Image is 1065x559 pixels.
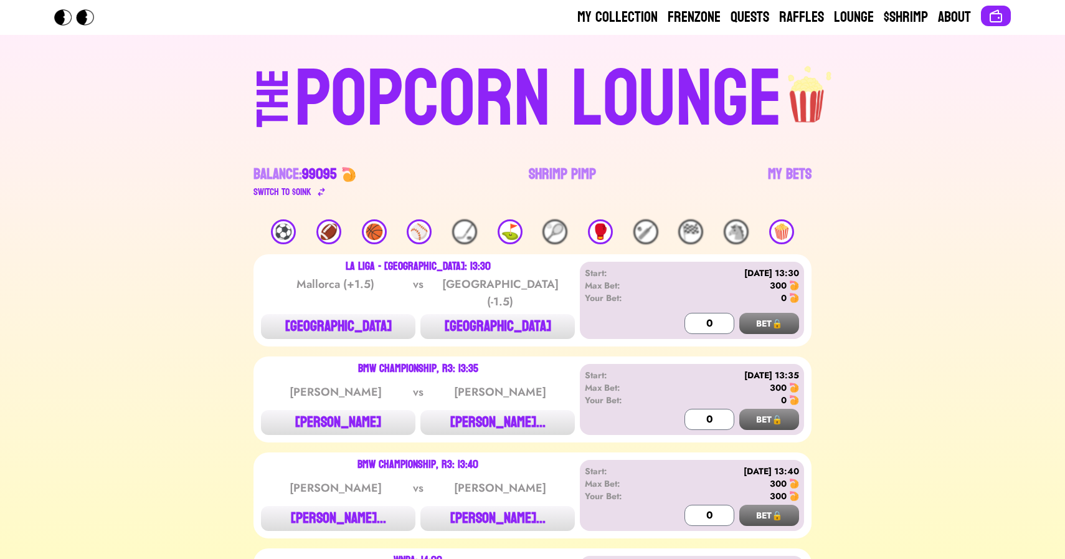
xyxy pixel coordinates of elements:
[789,383,799,393] img: 🍤
[420,506,575,531] button: [PERSON_NAME]...
[585,381,656,394] div: Max Bet:
[834,7,874,27] a: Lounge
[938,7,971,27] a: About
[585,292,656,304] div: Your Bet:
[410,479,426,497] div: vs
[253,165,336,184] div: Balance:
[261,314,415,339] button: [GEOGRAPHIC_DATA]
[498,219,523,244] div: ⛳️
[362,219,387,244] div: 🏀
[770,490,787,502] div: 300
[410,383,426,401] div: vs
[407,219,432,244] div: ⚾️
[884,7,928,27] a: $Shrimp
[585,279,656,292] div: Max Bet:
[253,184,311,199] div: Switch to $ OINK
[585,394,656,406] div: Your Bet:
[271,219,296,244] div: ⚽️
[782,55,833,125] img: popcorn
[273,275,399,310] div: Mallorca (+1.5)
[585,477,656,490] div: Max Bet:
[781,394,787,406] div: 0
[633,219,658,244] div: 🏏
[656,267,799,279] div: [DATE] 13:30
[781,292,787,304] div: 0
[770,477,787,490] div: 300
[149,55,916,140] a: THEPOPCORN LOUNGEpopcorn
[420,314,575,339] button: [GEOGRAPHIC_DATA]
[656,465,799,477] div: [DATE] 13:40
[678,219,703,244] div: 🏁
[588,219,613,244] div: 🥊
[656,369,799,381] div: [DATE] 13:35
[739,409,799,430] button: BET🔒
[988,9,1003,24] img: Connect wallet
[341,167,356,182] img: 🍤
[731,7,769,27] a: Quests
[789,293,799,303] img: 🍤
[357,460,478,470] div: BMW Championship, R3: 13:40
[316,219,341,244] div: 🏈
[452,219,477,244] div: 🏒
[789,491,799,501] img: 🍤
[585,490,656,502] div: Your Bet:
[437,383,563,401] div: [PERSON_NAME]
[739,505,799,526] button: BET🔒
[789,395,799,405] img: 🍤
[789,479,799,489] img: 🍤
[789,280,799,290] img: 🍤
[437,275,563,310] div: [GEOGRAPHIC_DATA] (-1.5)
[770,279,787,292] div: 300
[585,267,656,279] div: Start:
[770,381,787,394] div: 300
[668,7,721,27] a: Frenzone
[768,165,812,199] a: My Bets
[542,219,567,244] div: 🎾
[529,165,596,199] a: Shrimp Pimp
[251,69,296,152] div: THE
[261,506,415,531] button: [PERSON_NAME]...
[739,313,799,334] button: BET🔒
[577,7,658,27] a: My Collection
[54,9,104,26] img: Popcorn
[346,262,491,272] div: La Liga - [GEOGRAPHIC_DATA]: 13:30
[724,219,749,244] div: 🐴
[585,369,656,381] div: Start:
[273,479,399,497] div: [PERSON_NAME]
[295,60,782,140] div: POPCORN LOUNGE
[261,410,415,435] button: [PERSON_NAME]
[585,465,656,477] div: Start:
[437,479,563,497] div: [PERSON_NAME]
[358,364,478,374] div: BMW Championship, R3: 13:35
[779,7,824,27] a: Raffles
[769,219,794,244] div: 🍿
[302,161,336,188] span: 99095
[273,383,399,401] div: [PERSON_NAME]
[410,275,426,310] div: vs
[420,410,575,435] button: [PERSON_NAME]...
